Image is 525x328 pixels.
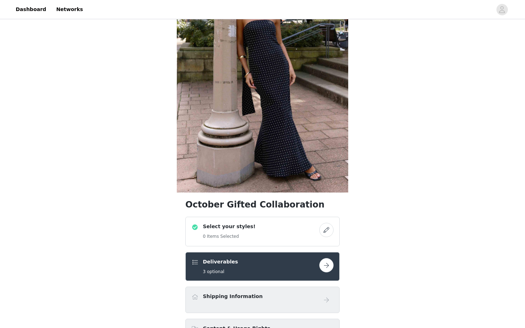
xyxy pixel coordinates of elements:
[52,1,87,17] a: Networks
[203,223,255,230] h4: Select your styles!
[185,252,340,281] div: Deliverables
[203,258,238,266] h4: Deliverables
[203,233,255,240] h5: 0 Items Selected
[185,198,340,211] h1: October Gifted Collaboration
[11,1,50,17] a: Dashboard
[203,268,238,275] h5: 3 optional
[185,287,340,313] div: Shipping Information
[499,4,505,15] div: avatar
[203,293,262,300] h4: Shipping Information
[185,217,340,246] div: Select your styles!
